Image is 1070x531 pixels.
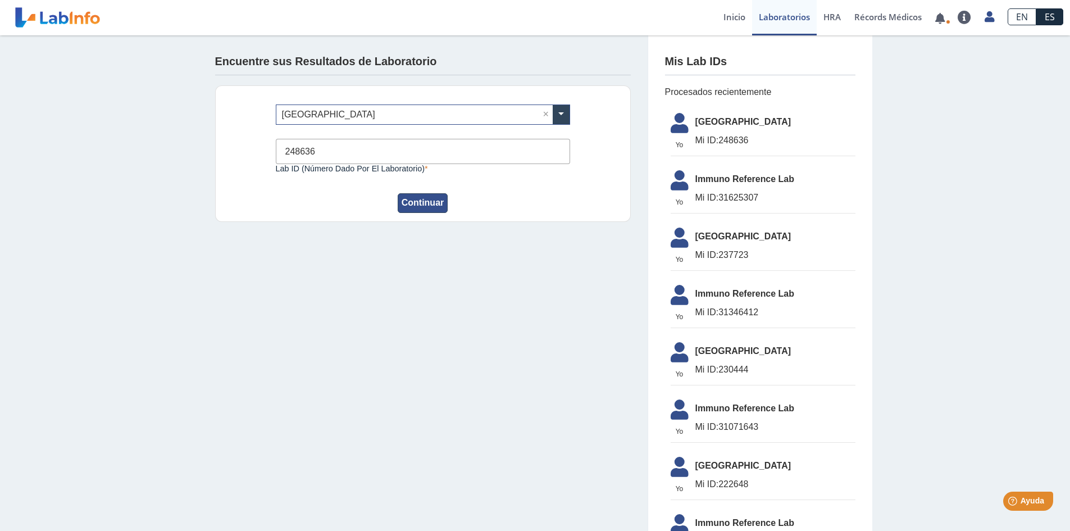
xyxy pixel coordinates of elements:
[695,365,719,374] span: Mi ID:
[695,363,855,376] span: 230444
[1008,8,1036,25] a: EN
[695,306,855,319] span: 31346412
[695,248,855,262] span: 237723
[695,478,855,491] span: 222648
[695,307,719,317] span: Mi ID:
[664,255,695,265] span: Yo
[695,459,855,473] span: [GEOGRAPHIC_DATA]
[695,193,719,202] span: Mi ID:
[664,312,695,322] span: Yo
[695,173,855,186] span: Immuno Reference Lab
[664,369,695,379] span: Yo
[276,164,570,173] label: Lab ID (número dado por el laboratorio)
[695,134,855,147] span: 248636
[823,11,841,22] span: HRA
[664,426,695,437] span: Yo
[1036,8,1063,25] a: ES
[695,191,855,205] span: 31625307
[695,135,719,145] span: Mi ID:
[695,250,719,260] span: Mi ID:
[695,115,855,129] span: [GEOGRAPHIC_DATA]
[695,422,719,432] span: Mi ID:
[695,479,719,489] span: Mi ID:
[398,193,448,213] button: Continuar
[664,197,695,207] span: Yo
[543,108,553,121] span: Clear all
[664,140,695,150] span: Yo
[695,420,855,434] span: 31071643
[970,487,1058,519] iframe: Help widget launcher
[664,484,695,494] span: Yo
[695,230,855,243] span: [GEOGRAPHIC_DATA]
[665,55,727,69] h4: Mis Lab IDs
[695,287,855,301] span: Immuno Reference Lab
[695,516,855,530] span: Immuno Reference Lab
[695,344,855,358] span: [GEOGRAPHIC_DATA]
[215,55,437,69] h4: Encuentre sus Resultados de Laboratorio
[665,85,855,99] span: Procesados recientemente
[695,402,855,415] span: Immuno Reference Lab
